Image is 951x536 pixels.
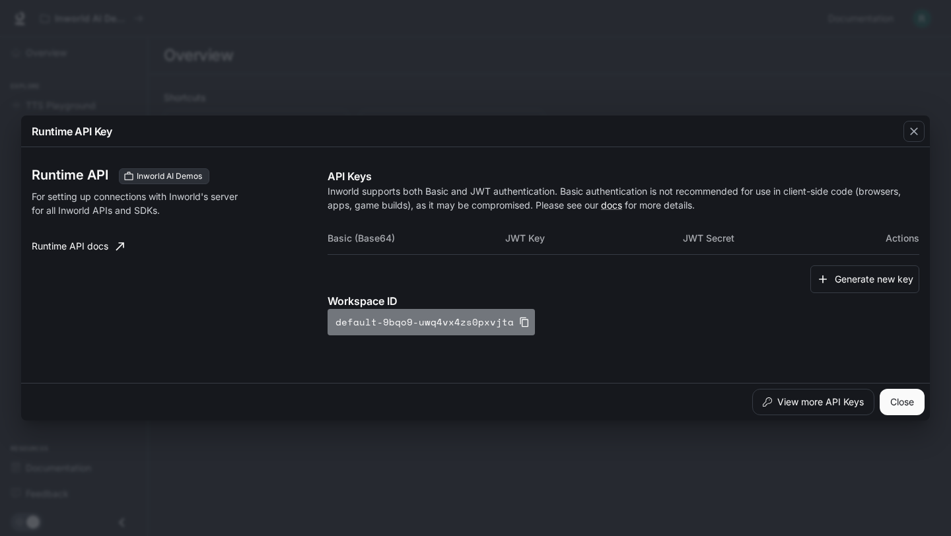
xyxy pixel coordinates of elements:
[131,170,207,182] span: Inworld AI Demos
[328,222,505,254] th: Basic (Base64)
[32,123,112,139] p: Runtime API Key
[505,222,683,254] th: JWT Key
[601,199,622,211] a: docs
[328,293,919,309] p: Workspace ID
[752,389,874,415] button: View more API Keys
[683,222,861,254] th: JWT Secret
[32,168,108,182] h3: Runtime API
[810,265,919,294] button: Generate new key
[26,233,129,259] a: Runtime API docs
[328,184,919,212] p: Inworld supports both Basic and JWT authentication. Basic authentication is not recommended for u...
[328,168,919,184] p: API Keys
[328,309,535,335] button: default-9bqo9-uwq4vx4zs0pxvjta
[32,189,246,217] p: For setting up connections with Inworld's server for all Inworld APIs and SDKs.
[880,389,925,415] button: Close
[119,168,209,184] div: These keys will apply to your current workspace only
[860,222,919,254] th: Actions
